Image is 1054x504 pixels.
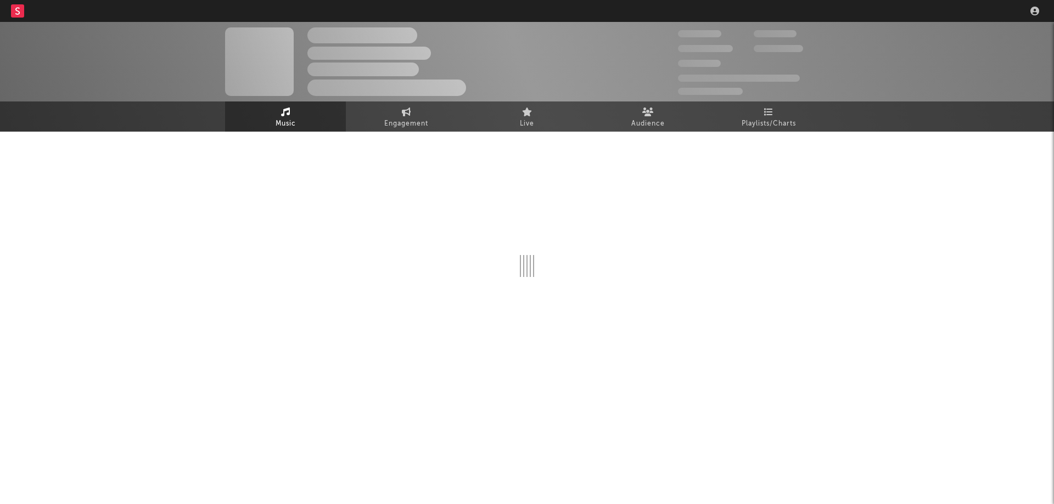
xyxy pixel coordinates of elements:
a: Music [225,101,346,132]
span: Audience [631,117,665,131]
span: 50 000 000 Monthly Listeners [678,75,800,82]
span: 100 000 [678,60,721,67]
span: Jump Score: 85.0 [678,88,743,95]
a: Live [467,101,587,132]
span: 100 000 [754,30,797,37]
span: Engagement [384,117,428,131]
span: 1 000 000 [754,45,803,52]
span: 50 000 000 [678,45,733,52]
a: Audience [587,101,708,132]
span: Playlists/Charts [742,117,796,131]
span: Music [276,117,296,131]
a: Playlists/Charts [708,101,829,132]
span: Live [520,117,534,131]
span: 300 000 [678,30,721,37]
a: Engagement [346,101,467,132]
